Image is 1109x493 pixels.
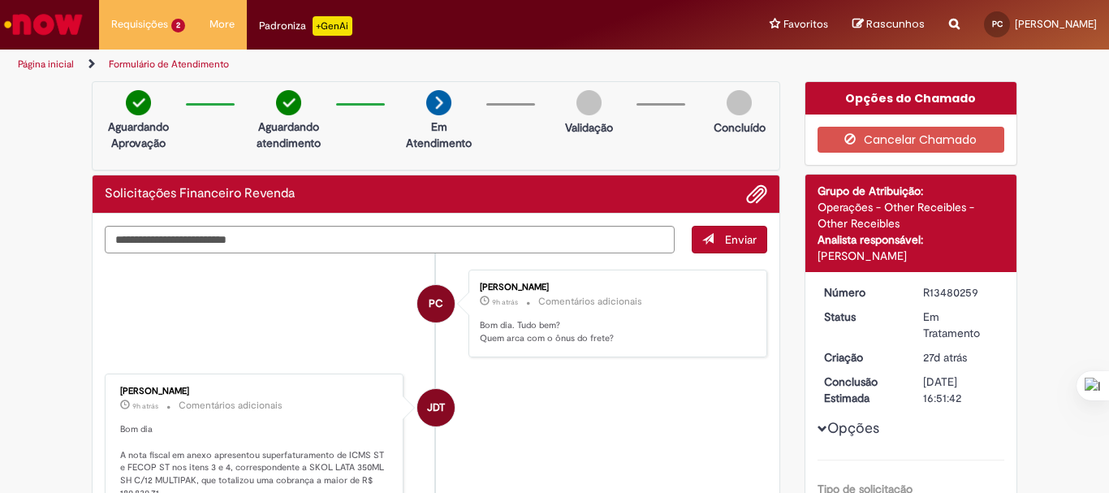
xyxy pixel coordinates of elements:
div: [DATE] 16:51:42 [923,374,999,406]
small: Comentários adicionais [538,295,642,309]
span: More [209,16,235,32]
img: check-circle-green.png [276,90,301,115]
span: 9h atrás [492,297,518,307]
div: 04/09/2025 11:00:30 [923,349,999,365]
span: Enviar [725,232,757,247]
time: 04/09/2025 11:00:30 [923,350,967,365]
a: Rascunhos [852,17,925,32]
span: Rascunhos [866,16,925,32]
span: Favoritos [783,16,828,32]
img: img-circle-grey.png [576,90,602,115]
p: Aguardando Aprovação [99,119,178,151]
div: Padroniza [259,16,352,36]
time: 30/09/2025 09:01:57 [492,297,518,307]
div: Analista responsável: [818,231,1005,248]
p: Concluído [714,119,766,136]
div: JOAO DAMASCENO TEIXEIRA [417,389,455,426]
span: 2 [171,19,185,32]
span: 9h atrás [132,401,158,411]
p: Aguardando atendimento [249,119,328,151]
button: Adicionar anexos [746,184,767,205]
dt: Conclusão Estimada [812,374,912,406]
span: Requisições [111,16,168,32]
small: Comentários adicionais [179,399,283,413]
img: ServiceNow [2,8,85,41]
p: Validação [565,119,613,136]
div: [PERSON_NAME] [120,387,391,396]
time: 30/09/2025 08:45:18 [132,401,158,411]
img: arrow-next.png [426,90,451,115]
div: Operações - Other Receibles - Other Receibles [818,199,1005,231]
img: check-circle-green.png [126,90,151,115]
div: [PERSON_NAME] [480,283,750,292]
a: Formulário de Atendimento [109,58,229,71]
img: img-circle-grey.png [727,90,752,115]
div: R13480259 [923,284,999,301]
a: Página inicial [18,58,74,71]
button: Enviar [692,226,767,253]
span: JDT [427,388,445,427]
ul: Trilhas de página [12,50,727,80]
span: PC [429,284,443,323]
p: +GenAi [313,16,352,36]
div: [PERSON_NAME] [818,248,1005,264]
div: Grupo de Atribuição: [818,183,1005,199]
p: Em Atendimento [399,119,478,151]
span: 27d atrás [923,350,967,365]
button: Cancelar Chamado [818,127,1005,153]
div: Opções do Chamado [805,82,1017,115]
p: Bom dia. Tudo bem? Quem arca com o ônus do frete? [480,319,750,344]
dt: Status [812,309,912,325]
div: Pedro Campelo [417,285,455,322]
h2: Solicitações Financeiro Revenda Histórico de tíquete [105,187,295,201]
div: Em Tratamento [923,309,999,341]
textarea: Digite sua mensagem aqui... [105,226,675,253]
dt: Criação [812,349,912,365]
span: PC [992,19,1003,29]
dt: Número [812,284,912,301]
span: [PERSON_NAME] [1015,17,1097,31]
